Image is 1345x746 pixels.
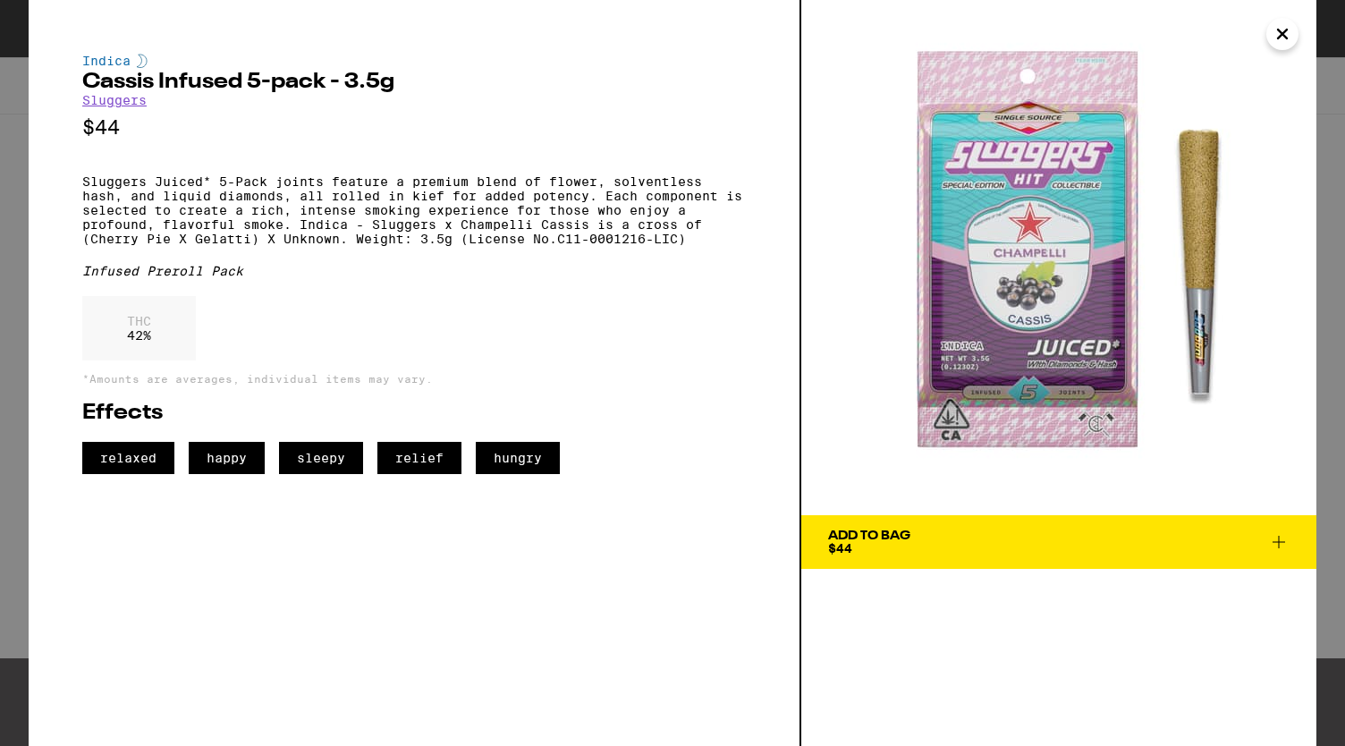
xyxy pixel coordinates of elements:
[82,264,746,278] div: Infused Preroll Pack
[82,403,746,424] h2: Effects
[82,54,746,68] div: Indica
[137,54,148,68] img: indicaColor.svg
[82,442,174,474] span: relaxed
[828,541,852,555] span: $44
[279,442,363,474] span: sleepy
[82,116,746,139] p: $44
[377,442,461,474] span: relief
[82,296,196,360] div: 42 %
[828,530,910,542] div: Add To Bag
[82,373,746,385] p: *Amounts are averages, individual items may vary.
[189,442,265,474] span: happy
[127,314,151,328] p: THC
[476,442,560,474] span: hungry
[11,13,129,27] span: Hi. Need any help?
[82,174,746,246] p: Sluggers Juiced* 5-Pack joints feature a premium blend of flower, solventless hash, and liquid di...
[82,72,746,93] h2: Cassis Infused 5-pack - 3.5g
[82,93,147,107] a: Sluggers
[801,515,1316,569] button: Add To Bag$44
[1266,18,1298,50] button: Close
